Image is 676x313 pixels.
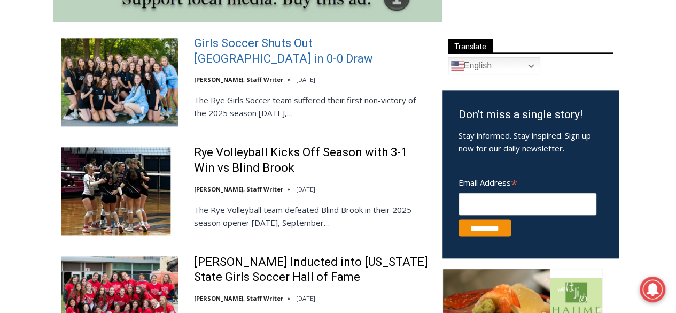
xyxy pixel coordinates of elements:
a: [PERSON_NAME], Staff Writer [194,75,283,83]
img: en [451,59,464,72]
time: [DATE] [296,185,315,193]
div: "clearly one of the favorites in the [GEOGRAPHIC_DATA] neighborhood" [110,67,157,128]
span: Translate [448,39,493,53]
span: Open Tues. - Sun. [PHONE_NUMBER] [3,110,105,151]
label: Email Address [459,172,596,191]
p: The Rye Volleyball team defeated Blind Brook in their 2025 season opener [DATE], September… [194,203,429,229]
h3: Don’t miss a single story! [459,106,602,124]
a: Girls Soccer Shuts Out [GEOGRAPHIC_DATA] in 0-0 Draw [194,36,429,66]
a: [PERSON_NAME] Inducted into [US_STATE] State Girls Soccer Hall of Fame [194,255,429,285]
a: [PERSON_NAME], Staff Writer [194,185,283,193]
a: English [448,57,540,74]
a: Open Tues. - Sun. [PHONE_NUMBER] [1,108,107,133]
a: [PERSON_NAME], Staff Writer [194,294,283,302]
time: [DATE] [296,294,315,302]
span: Intern @ [DOMAIN_NAME] [279,106,495,131]
div: "I learned about the history of a place I’d honestly never considered even as a resident of [GEOG... [270,1,505,104]
a: Rye Volleyball Kicks Off Season with 3-1 Win vs Blind Brook [194,145,429,175]
p: Stay informed. Stay inspired. Sign up now for our daily newsletter. [459,129,602,155]
a: Intern @ [DOMAIN_NAME] [257,104,518,133]
time: [DATE] [296,75,315,83]
p: The Rye Girls Soccer team suffered their first non-victory of the 2025 season [DATE],… [194,94,429,119]
img: Rye Volleyball Kicks Off Season with 3-1 Win vs Blind Brook [61,147,178,235]
img: Girls Soccer Shuts Out Eastchester in 0-0 Draw [61,38,178,126]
